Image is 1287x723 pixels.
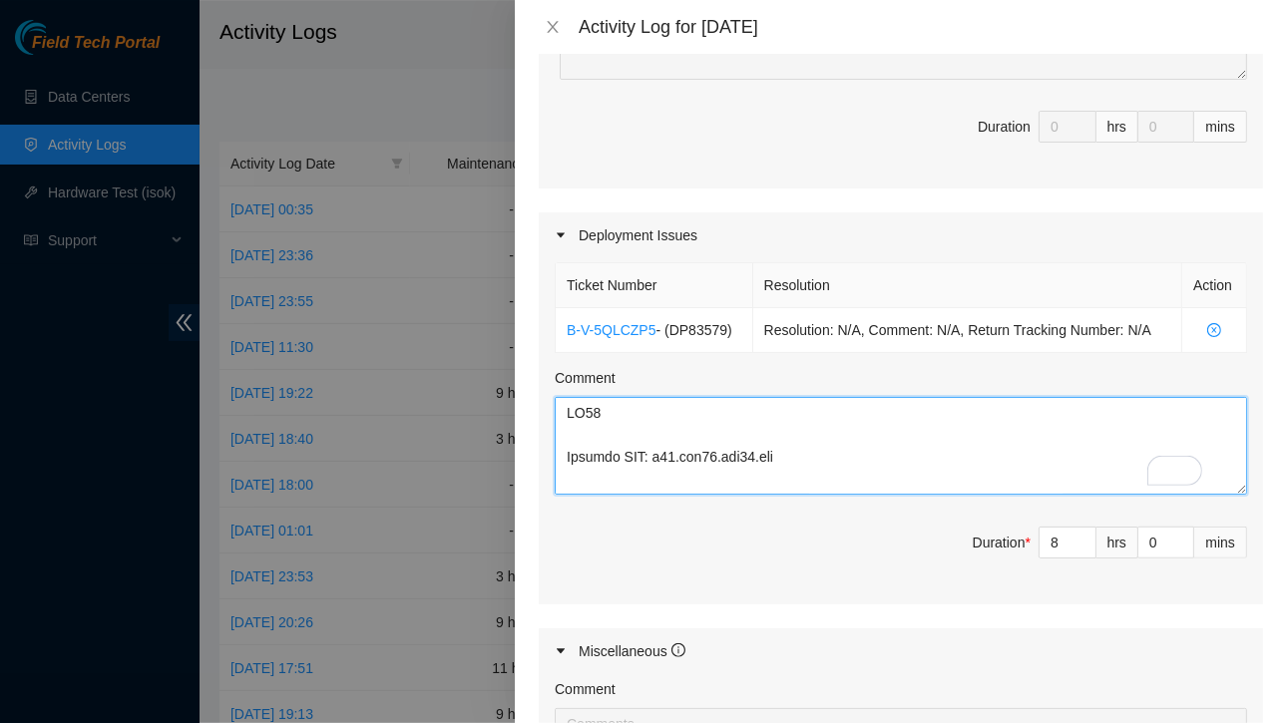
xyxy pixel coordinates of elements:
div: Deployment Issues [539,212,1263,258]
div: Activity Log for [DATE] [579,16,1263,38]
label: Comment [555,678,616,700]
div: Duration [978,116,1031,138]
span: caret-right [555,229,567,241]
a: B-V-5QLCZP5 [567,322,655,338]
div: mins [1194,527,1247,558]
textarea: To enrich screen reader interactions, please activate Accessibility in Grammarly extension settings [555,397,1247,495]
div: Miscellaneous [579,640,685,662]
span: info-circle [671,643,685,657]
th: Ticket Number [556,263,753,308]
span: close-circle [1193,323,1235,337]
th: Resolution [753,263,1183,308]
div: Miscellaneous info-circle [539,628,1263,674]
th: Action [1182,263,1247,308]
button: Close [539,18,567,37]
span: caret-right [555,645,567,657]
div: hrs [1096,527,1138,558]
label: Comment [555,367,616,389]
td: Resolution: N/A, Comment: N/A, Return Tracking Number: N/A [753,308,1183,353]
span: - ( DP83579 ) [655,322,731,338]
div: hrs [1096,111,1138,143]
div: Duration [973,532,1031,553]
span: close [545,19,561,35]
div: mins [1194,111,1247,143]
